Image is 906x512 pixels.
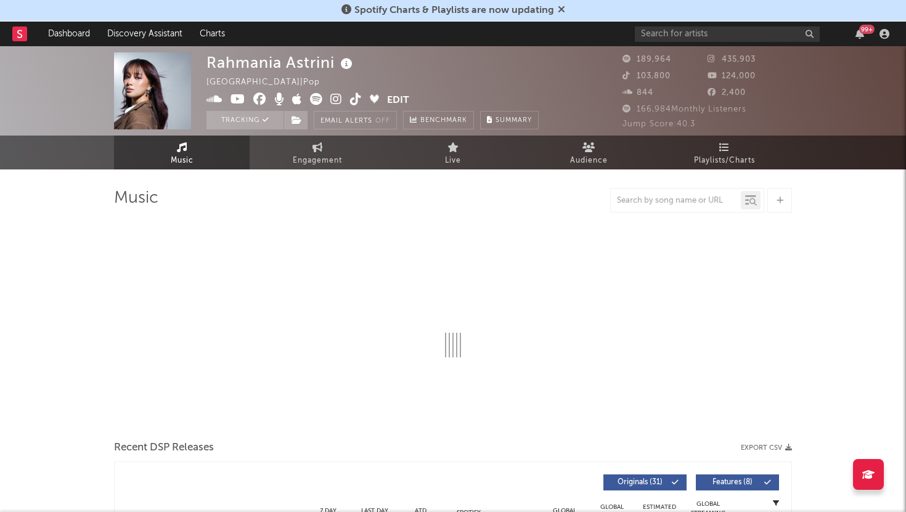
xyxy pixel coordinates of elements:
a: Playlists/Charts [656,136,792,169]
button: Edit [387,93,409,108]
div: 99 + [859,25,875,34]
a: Live [385,136,521,169]
span: Recent DSP Releases [114,441,214,455]
a: Dashboard [39,22,99,46]
span: Playlists/Charts [694,153,755,168]
button: Export CSV [741,444,792,452]
button: 99+ [855,29,864,39]
span: Summary [496,117,532,124]
span: Jump Score: 40.3 [622,120,695,128]
button: Features(8) [696,474,779,490]
a: Audience [521,136,656,169]
span: 2,400 [708,89,746,97]
button: Summary [480,111,539,129]
div: Rahmania Astrini [206,52,356,73]
span: Live [445,153,461,168]
span: 103,800 [622,72,671,80]
span: Originals ( 31 ) [611,479,668,486]
span: Benchmark [420,113,467,128]
span: 166,984 Monthly Listeners [622,105,746,113]
a: Charts [191,22,234,46]
span: Engagement [293,153,342,168]
input: Search for artists [635,26,820,42]
div: [GEOGRAPHIC_DATA] | Pop [206,75,334,90]
a: Benchmark [403,111,474,129]
a: Music [114,136,250,169]
span: 124,000 [708,72,756,80]
em: Off [375,118,390,124]
span: Spotify Charts & Playlists are now updating [354,6,554,15]
button: Originals(31) [603,474,687,490]
button: Tracking [206,111,284,129]
span: Features ( 8 ) [704,479,761,486]
a: Engagement [250,136,385,169]
input: Search by song name or URL [611,196,741,206]
span: 435,903 [708,55,756,63]
span: Music [171,153,194,168]
span: Dismiss [558,6,565,15]
span: 189,964 [622,55,671,63]
button: Email AlertsOff [314,111,397,129]
span: Audience [570,153,608,168]
span: 844 [622,89,653,97]
a: Discovery Assistant [99,22,191,46]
